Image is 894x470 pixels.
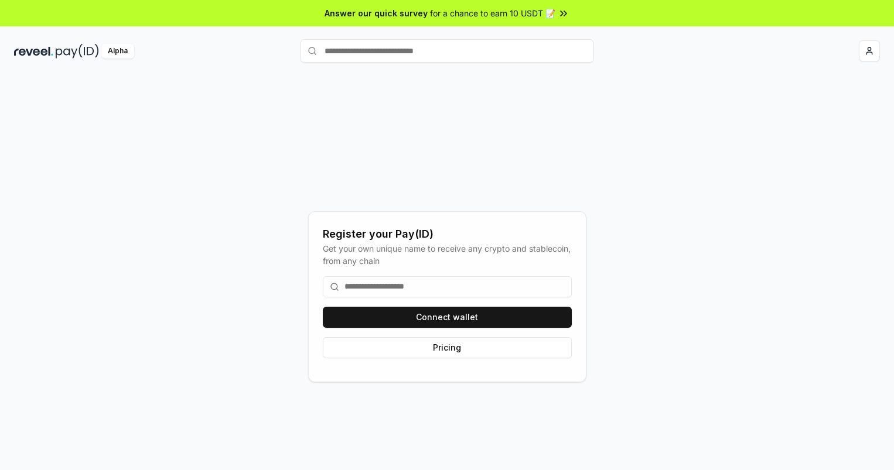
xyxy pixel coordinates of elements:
div: Get your own unique name to receive any crypto and stablecoin, from any chain [323,242,572,267]
div: Alpha [101,44,134,59]
img: reveel_dark [14,44,53,59]
img: pay_id [56,44,99,59]
div: Register your Pay(ID) [323,226,572,242]
span: for a chance to earn 10 USDT 📝 [430,7,555,19]
span: Answer our quick survey [325,7,428,19]
button: Connect wallet [323,307,572,328]
button: Pricing [323,337,572,358]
